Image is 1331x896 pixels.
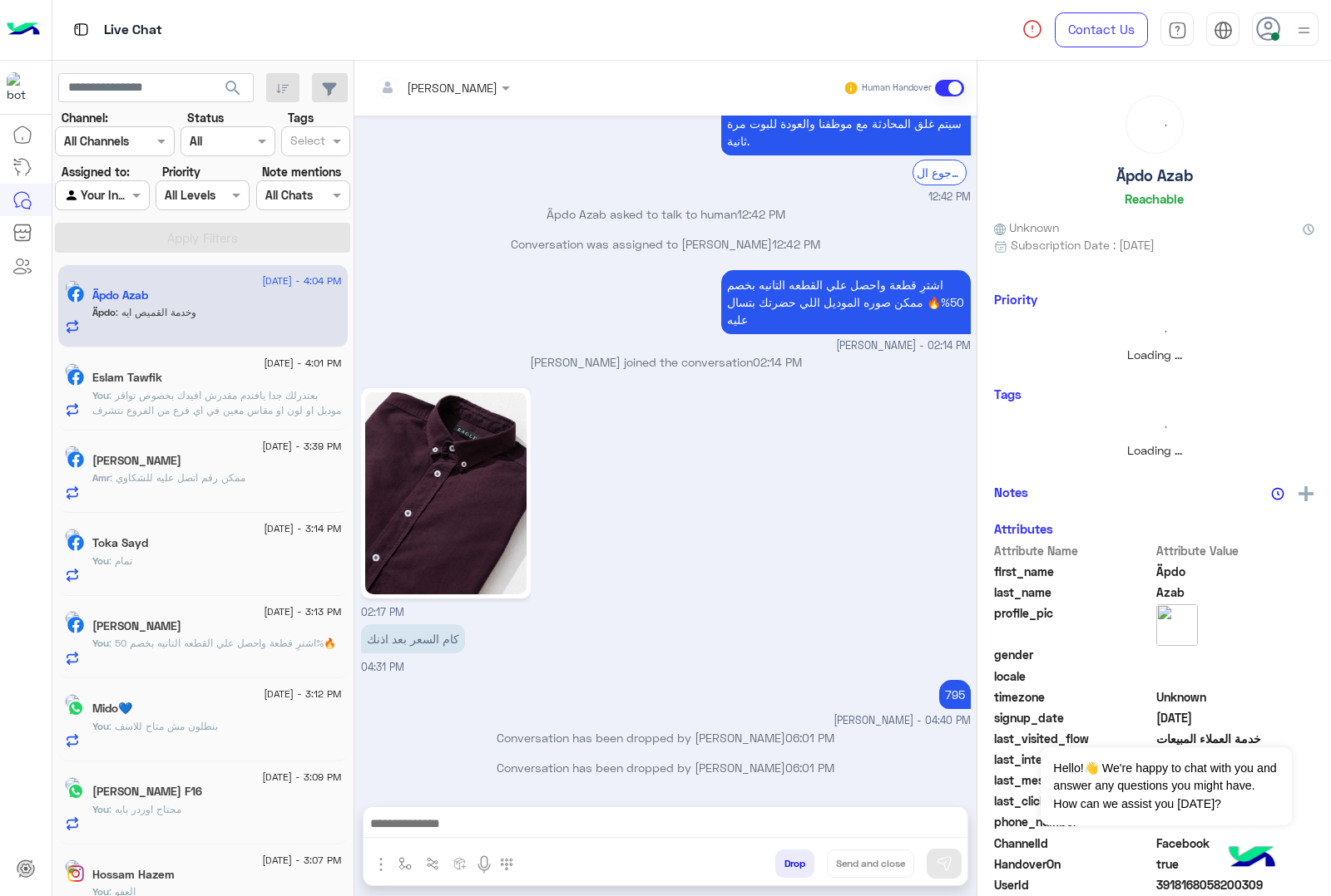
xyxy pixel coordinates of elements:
img: WhatsApp [67,783,84,800]
span: You [92,803,109,815]
span: ChannelId [994,834,1153,852]
img: Facebook [67,617,84,633]
button: Trigger scenario [419,849,447,877]
span: [DATE] - 3:09 PM [262,770,341,785]
h6: Priority [994,292,1037,307]
img: hulul-logo.png [1223,830,1281,888]
img: picture [65,446,80,460]
span: Loading ... [1127,347,1182,362]
span: 12:42 PM [772,237,820,251]
img: 713415422032625 [7,72,37,102]
span: You [92,554,109,567]
p: Live Chat [104,19,162,42]
img: tab [1168,21,1187,40]
h5: Mido💙 [92,702,132,716]
span: You [92,720,109,732]
img: create order [453,857,467,870]
p: 3/9/2025, 2:14 PM [721,270,971,334]
p: [PERSON_NAME] joined the conversation [361,353,971,371]
span: locale [994,667,1153,685]
label: Priority [162,163,200,180]
span: 2024-09-08T23:34:00.496Z [1156,709,1315,726]
img: picture [65,280,80,295]
span: 0 [1156,834,1315,852]
span: وخدمة القميص ايه [116,306,196,318]
div: loading... [998,317,1310,346]
img: Facebook [67,369,84,386]
span: تمام [109,554,132,567]
h5: Eslam Tawfik [92,371,162,385]
button: Drop [775,849,814,878]
span: Attribute Name [994,542,1153,559]
span: Azab [1156,583,1315,601]
img: WhatsApp [67,700,84,716]
img: Facebook [67,451,84,468]
span: Äpdo [92,306,116,318]
span: 3918168058200309 [1156,876,1315,894]
span: [DATE] - 3:07 PM [262,853,341,868]
img: select flow [398,857,412,870]
h6: Attributes [994,521,1053,536]
h6: Tags [994,386,1314,401]
button: Apply Filters [55,223,350,253]
span: [DATE] - 4:04 PM [262,273,341,288]
small: Human Handover [862,81,932,95]
img: notes [1271,487,1284,500]
button: Send and close [827,849,914,878]
img: Instagram [67,865,84,882]
span: You [92,637,109,649]
span: Loading ... [1127,443,1182,457]
img: tab [1214,21,1233,40]
img: picture [1156,604,1198,646]
img: picture [65,694,80,709]
span: last_message [994,771,1153,789]
img: Facebook [67,534,84,551]
h5: Toka Sayd [92,536,148,550]
span: HandoverOn [994,855,1153,873]
span: بنطلون مش متاح للاسف [109,720,218,732]
h5: Ahmed Nasser F16 [92,785,202,799]
span: ممكن رقم اتصل عليه للشكاوي [110,471,245,484]
span: You [92,389,109,401]
span: last_interaction [994,751,1153,768]
span: last_name [994,583,1153,601]
span: 12:42 PM [928,190,971,205]
span: [DATE] - 3:39 PM [262,439,341,454]
span: profile_pic [994,604,1153,642]
label: Note mentions [262,163,341,180]
span: Unknown [994,219,1059,236]
p: Conversation was assigned to [PERSON_NAME] [361,235,971,253]
span: Attribute Value [1156,542,1315,559]
span: search [223,78,243,98]
button: search [213,73,254,109]
p: Conversation has been dropped by [PERSON_NAME] [361,759,971,776]
div: loading... [1131,101,1179,149]
h5: Hossam Hazem [92,868,175,882]
p: 3/9/2025, 4:31 PM [361,624,465,653]
img: send message [936,855,952,872]
span: 12:42 PM [737,207,785,221]
a: Contact Us [1055,12,1148,47]
span: [PERSON_NAME] - 04:40 PM [834,713,971,729]
span: [DATE] - 4:01 PM [264,356,341,371]
img: Facebook [67,286,84,303]
span: null [1156,646,1315,663]
span: 04:31 PM [361,661,404,673]
span: timezone [994,688,1153,706]
span: 06:01 PM [785,761,834,775]
span: اشترِ قطعة واحصل علي القطعه التانيه بخصم 50%🔥 [109,637,336,649]
img: picture [65,611,80,626]
img: make a call [500,858,513,871]
span: [DATE] - 3:12 PM [264,687,341,702]
span: true [1156,855,1315,873]
h6: Notes [994,485,1028,500]
span: Hello!👋 We're happy to chat with you and answer any questions you might have. How can we assist y... [1041,747,1291,825]
span: 02:17 PM [361,606,404,618]
span: 06:01 PM [785,731,834,745]
img: picture [65,859,80,874]
p: Conversation has been dropped by [PERSON_NAME] [361,729,971,746]
img: picture [65,363,80,378]
span: gender [994,646,1153,663]
span: بعتذرلك جدا يافندم مقدرش افيدك بخصوص توافر موديل او لون او مقاس معين في اي فرع من الفروع نتشرف بز... [92,389,341,446]
span: last_clicked_button [994,792,1153,810]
